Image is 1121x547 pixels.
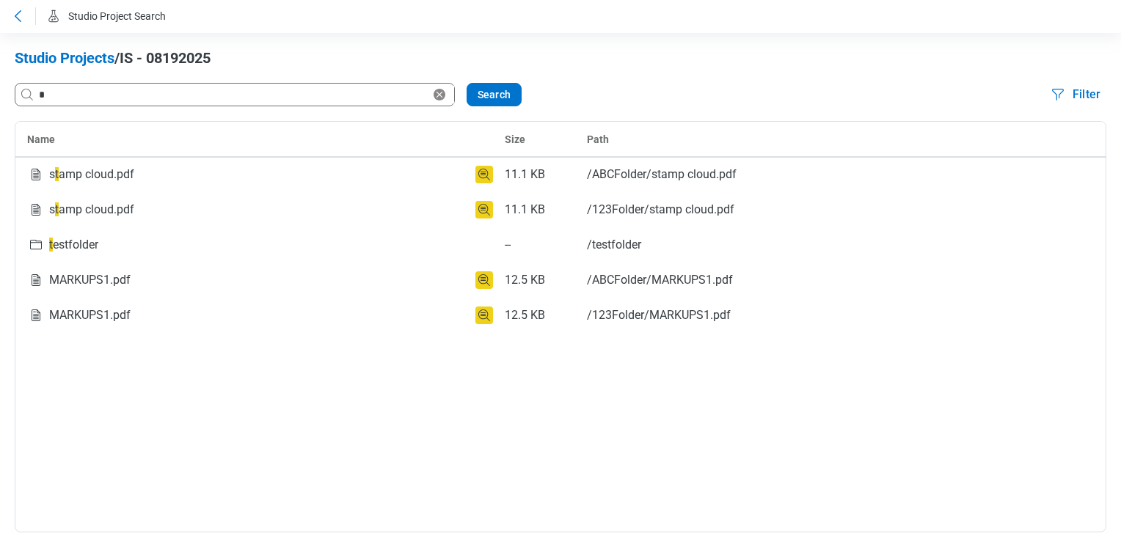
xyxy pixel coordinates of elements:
button: Search [467,83,522,106]
div: Size [505,132,563,147]
div: /testfolder [587,236,1012,254]
div: Name [27,132,452,147]
svg: documents-icon [27,166,45,183]
button: match-in-content [475,271,493,289]
em: t [49,238,53,252]
div: /ABCFolder/MARKUPS1.pdf [587,271,1012,289]
td: 12.5 KB [493,263,575,298]
span: Studio Projects [15,49,114,67]
td: 11.1 KB [493,157,575,192]
span: Studio Project Search [68,10,166,22]
div: /123Folder/MARKUPS1.pdf [587,306,1012,324]
button: match-in-content [475,201,493,219]
td: 11.1 KB [493,192,575,227]
td: 12.5 KB [493,298,575,333]
div: Clear search [431,86,454,103]
button: match-in-content [475,166,493,183]
button: match-in-content [475,306,493,324]
span: -- [505,238,511,252]
span: s amp cloud.pdf [49,202,134,216]
span: Filter [1073,86,1100,103]
div: /ABCFolder/stamp cloud.pdf [587,166,1012,183]
div: Clear searchSearch [15,83,1026,106]
svg: folder-closed-icon [27,236,45,254]
em: t [55,167,59,181]
div: IS - 08192025 [15,48,1106,83]
div: MARKUPS1.pdf [49,306,131,324]
table: bb-data-table [15,122,1106,333]
span: s amp cloud.pdf [49,167,134,181]
button: Filter [1043,83,1106,106]
em: t [55,202,59,216]
div: /123Folder/stamp cloud.pdf [587,201,1012,219]
span: estfolder [49,238,98,252]
div: Path [587,132,1012,147]
div: MARKUPS1.pdf [49,271,131,289]
svg: documents-icon [27,306,45,324]
svg: documents-icon [27,271,45,289]
svg: documents-icon [27,201,45,219]
span: / [114,49,120,67]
